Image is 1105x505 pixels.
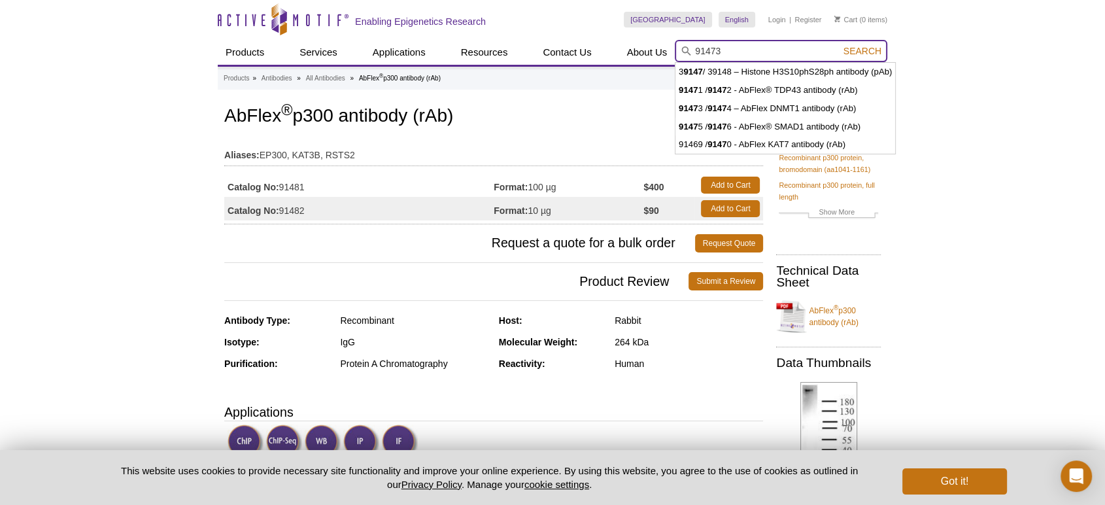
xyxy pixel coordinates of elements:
[355,16,486,27] h2: Enabling Epigenetics Research
[776,297,881,336] a: AbFlex®p300 antibody (rAb)
[619,40,675,65] a: About Us
[701,177,760,194] a: Add to Cart
[224,315,290,326] strong: Antibody Type:
[643,181,664,193] strong: $400
[297,75,301,82] li: »
[262,73,292,84] a: Antibodies
[224,173,494,197] td: 91481
[675,63,895,81] li: 3 / 39148 – Histone H3S10phS28ph antibody (pAb)
[382,425,418,461] img: Immunofluorescence Validated
[779,152,878,175] a: Recombinant p300 protein, bromodomain (aa1041-1161)
[643,205,658,217] strong: $90
[794,15,821,24] a: Register
[707,103,726,113] strong: 9147
[224,234,695,252] span: Request a quote for a bulk order
[305,425,341,461] img: Western Blot Validated
[224,141,763,162] td: EP300, KAT3B, RSTS2
[834,12,887,27] li: (0 items)
[843,46,881,56] span: Search
[379,73,383,79] sup: ®
[615,358,763,370] div: Human
[306,73,345,84] a: All Antibodies
[98,464,881,491] p: This website uses cookies to provide necessary site functionality and improve your online experie...
[340,358,488,370] div: Protein A Chromatography
[453,40,516,65] a: Resources
[524,479,589,490] button: cookie settings
[350,75,354,82] li: »
[228,205,279,217] strong: Catalog No:
[266,425,302,461] img: ChIP-Seq Validated
[224,337,260,347] strong: Isotype:
[688,272,763,290] a: Submit a Review
[535,40,599,65] a: Contact Us
[675,135,895,154] li: 91469 / 0 - AbFlex KAT7 antibody (rAb)
[292,40,345,65] a: Services
[499,337,577,347] strong: Molecular Weight:
[224,402,763,422] h3: Applications
[624,12,712,27] a: [GEOGRAPHIC_DATA]
[695,234,764,252] a: Request Quote
[224,73,249,84] a: Products
[776,357,881,369] h2: Data Thumbnails
[224,149,260,161] strong: Aliases:
[494,197,643,220] td: 10 µg
[800,382,857,484] img: AbFlex<sup>®</sup> p300 antibody (rAb) tested by Western blot.
[494,173,643,197] td: 100 µg
[675,118,895,136] li: 5 / 6 - AbFlex® SMAD1 antibody (rAb)
[228,425,263,461] img: ChIP Validated
[719,12,755,27] a: English
[494,181,528,193] strong: Format:
[675,99,895,118] li: 3 / 4 – AbFlex DNMT1 antibody (rAb)
[340,315,488,326] div: Recombinant
[776,265,881,288] h2: Technical Data Sheet
[679,103,698,113] strong: 9147
[768,15,786,24] a: Login
[707,122,726,131] strong: 9147
[675,40,887,62] input: Keyword, Cat. No.
[224,358,278,369] strong: Purification:
[615,336,763,348] div: 264 kDa
[779,206,878,221] a: Show More
[252,75,256,82] li: »
[683,67,702,77] strong: 9147
[224,106,763,128] h1: AbFlex p300 antibody (rAb)
[707,85,726,95] strong: 9147
[834,16,840,22] img: Your Cart
[365,40,433,65] a: Applications
[494,205,528,217] strong: Format:
[679,85,698,95] strong: 9147
[840,45,885,57] button: Search
[343,425,379,461] img: Immunoprecipitation Validated
[224,272,688,290] span: Product Review
[779,179,878,203] a: Recombinant p300 protein, full length
[679,122,698,131] strong: 9147
[218,40,272,65] a: Products
[902,468,1007,495] button: Got it!
[834,304,838,311] sup: ®
[401,479,462,490] a: Privacy Policy
[499,315,522,326] strong: Host:
[834,15,857,24] a: Cart
[499,358,545,369] strong: Reactivity:
[224,197,494,220] td: 91482
[701,200,760,217] a: Add to Cart
[281,101,292,118] sup: ®
[707,139,726,149] strong: 9147
[228,181,279,193] strong: Catalog No:
[340,336,488,348] div: IgG
[359,75,441,82] li: AbFlex p300 antibody (rAb)
[789,12,791,27] li: |
[1061,461,1092,492] div: Open Intercom Messenger
[675,81,895,99] li: 1 / 2 - AbFlex® TDP43 antibody (rAb)
[615,315,763,326] div: Rabbit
